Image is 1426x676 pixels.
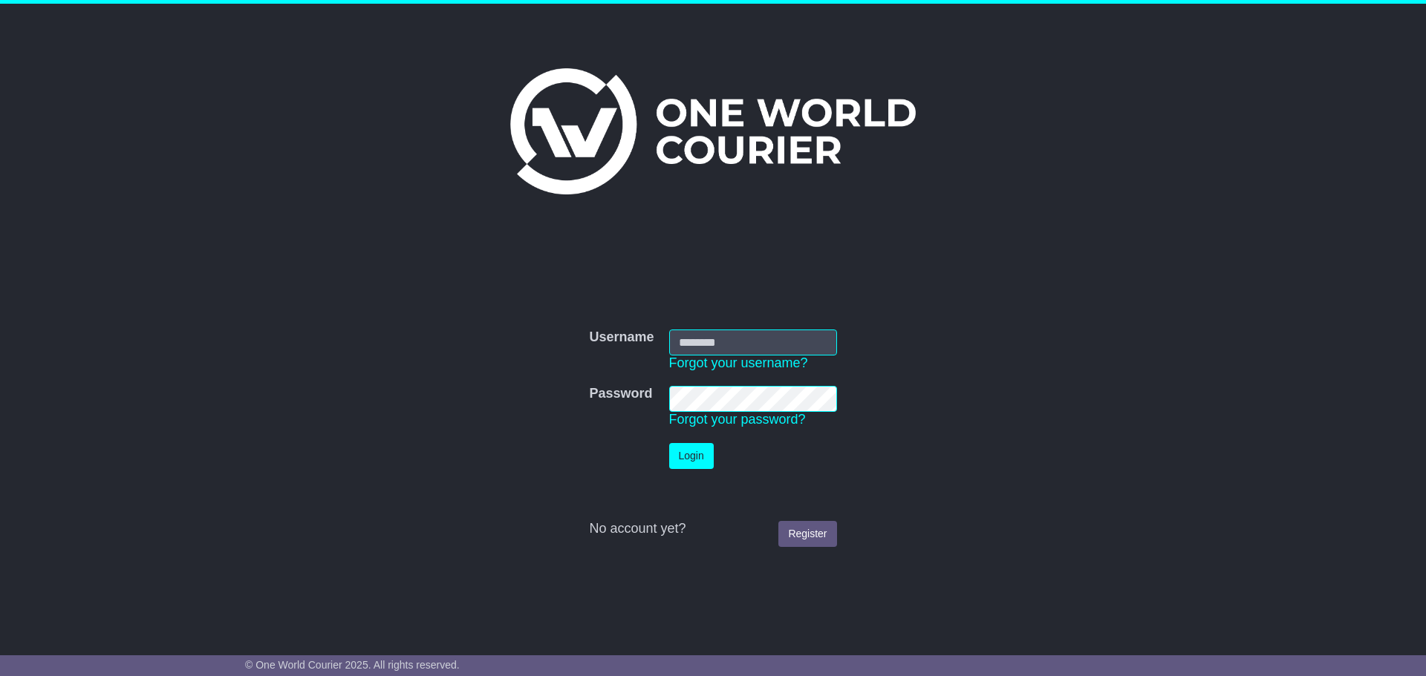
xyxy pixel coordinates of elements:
img: One World [510,68,916,194]
a: Forgot your password? [669,412,806,427]
a: Forgot your username? [669,355,808,370]
div: No account yet? [589,521,836,537]
label: Password [589,386,652,402]
a: Register [778,521,836,547]
button: Login [669,443,714,469]
span: © One World Courier 2025. All rights reserved. [245,659,460,671]
label: Username [589,329,654,346]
